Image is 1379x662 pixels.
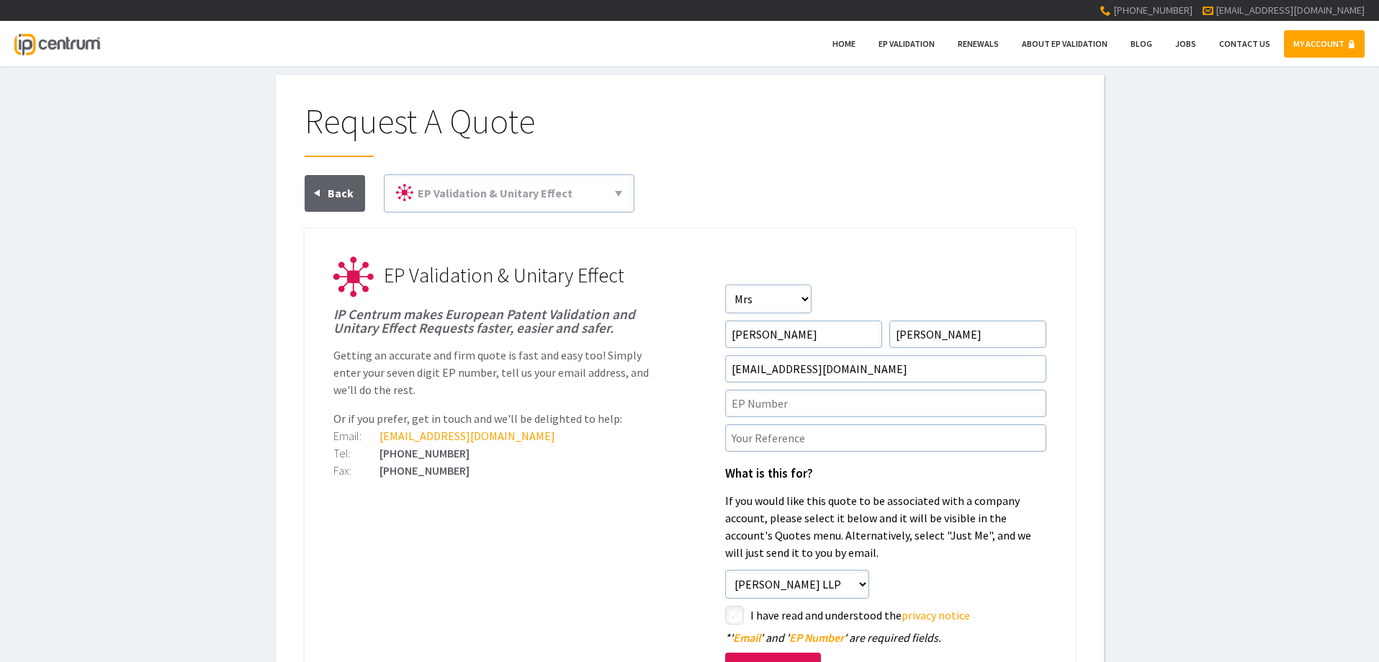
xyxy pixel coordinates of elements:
[333,430,379,442] div: Email:
[832,38,855,49] span: Home
[902,608,970,622] a: privacy notice
[333,346,655,398] p: Getting an accurate and firm quote is fast and easy too! Simply enter your seven digit EP number,...
[305,175,365,212] a: Back
[333,308,655,335] h1: IP Centrum makes European Patent Validation and Unitary Effect Requests faster, easier and safer.
[379,429,555,443] a: [EMAIL_ADDRESS][DOMAIN_NAME]
[1175,38,1196,49] span: Jobs
[725,321,882,348] input: First Name
[750,606,1046,625] label: I have read and understood the
[725,424,1046,452] input: Your Reference
[725,390,1046,417] input: EP Number
[14,21,99,66] a: IP Centrum
[333,447,379,459] div: Tel:
[948,30,1008,58] a: Renewals
[1216,4,1365,17] a: [EMAIL_ADDRESS][DOMAIN_NAME]
[1113,4,1192,17] span: [PHONE_NUMBER]
[1131,38,1152,49] span: Blog
[725,492,1046,561] p: If you would like this quote to be associated with a company account, please select it below and ...
[1284,30,1365,58] a: MY ACCOUNT
[823,30,865,58] a: Home
[1210,30,1280,58] a: Contact Us
[1022,38,1108,49] span: About EP Validation
[328,186,354,200] span: Back
[333,465,379,476] div: Fax:
[733,630,760,645] span: Email
[333,410,655,427] p: Or if you prefer, get in touch and we'll be delighted to help:
[1166,30,1205,58] a: Jobs
[1012,30,1117,58] a: About EP Validation
[725,632,1046,643] div: ' ' and ' ' are required fields.
[879,38,935,49] span: EP Validation
[725,606,744,625] label: styled-checkbox
[333,465,655,476] div: [PHONE_NUMBER]
[333,447,655,459] div: [PHONE_NUMBER]
[384,262,624,288] span: EP Validation & Unitary Effect
[725,468,1046,480] h1: What is this for?
[418,186,572,200] span: EP Validation & Unitary Effect
[1219,38,1270,49] span: Contact Us
[1121,30,1162,58] a: Blog
[958,38,999,49] span: Renewals
[789,630,844,645] span: EP Number
[725,355,1046,383] input: Email
[390,181,628,206] a: EP Validation & Unitary Effect
[869,30,944,58] a: EP Validation
[889,321,1046,348] input: Surname
[305,104,1075,157] h1: Request A Quote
